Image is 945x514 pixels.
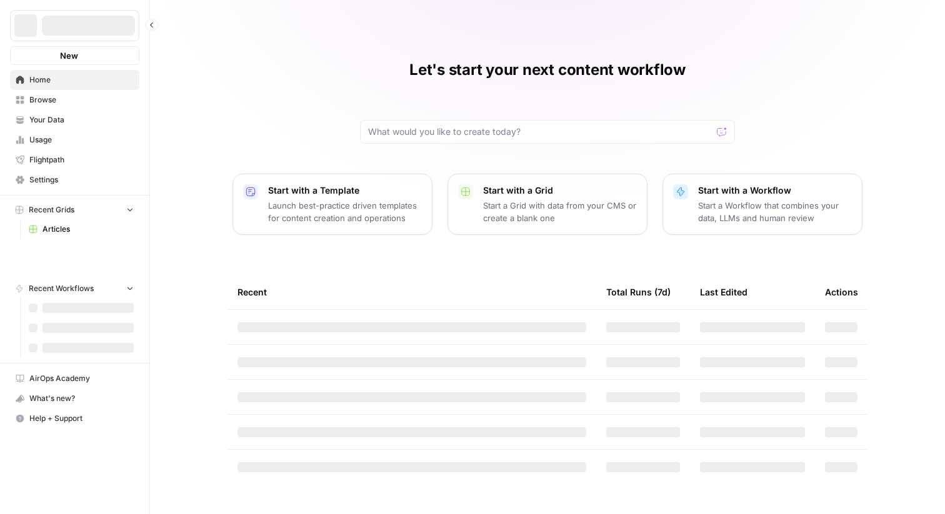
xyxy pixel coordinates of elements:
[10,170,139,190] a: Settings
[825,275,858,309] div: Actions
[29,204,74,215] span: Recent Grids
[29,154,134,166] span: Flightpath
[662,174,862,235] button: Start with a WorkflowStart a Workflow that combines your data, LLMs and human review
[11,389,139,408] div: What's new?
[10,408,139,428] button: Help + Support
[10,279,139,298] button: Recent Workflows
[698,184,852,197] p: Start with a Workflow
[368,126,712,138] input: What would you like to create today?
[10,46,139,65] button: New
[698,199,852,224] p: Start a Workflow that combines your data, LLMs and human review
[29,114,134,126] span: Your Data
[10,150,139,170] a: Flightpath
[29,134,134,146] span: Usage
[10,368,139,388] a: AirOps Academy
[10,70,139,90] a: Home
[409,60,686,80] h1: Let's start your next content workflow
[483,199,637,224] p: Start a Grid with data from your CMS or create a blank one
[29,283,94,294] span: Recent Workflows
[23,219,139,239] a: Articles
[60,49,78,62] span: New
[29,94,134,106] span: Browse
[10,110,139,130] a: Your Data
[232,174,432,235] button: Start with a TemplateLaunch best-practice driven templates for content creation and operations
[29,373,134,384] span: AirOps Academy
[483,184,637,197] p: Start with a Grid
[606,275,671,309] div: Total Runs (7d)
[268,199,422,224] p: Launch best-practice driven templates for content creation and operations
[10,200,139,219] button: Recent Grids
[700,275,747,309] div: Last Edited
[268,184,422,197] p: Start with a Template
[29,174,134,185] span: Settings
[10,90,139,110] a: Browse
[29,74,134,86] span: Home
[29,413,134,424] span: Help + Support
[42,224,134,235] span: Articles
[10,388,139,408] button: What's new?
[237,275,586,309] div: Recent
[447,174,647,235] button: Start with a GridStart a Grid with data from your CMS or create a blank one
[10,130,139,150] a: Usage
